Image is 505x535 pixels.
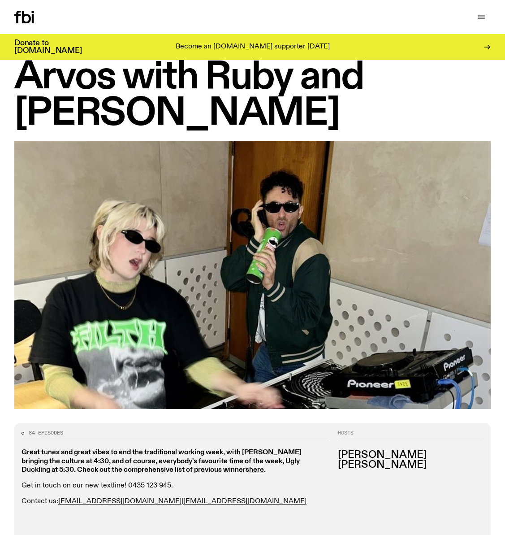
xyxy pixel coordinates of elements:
strong: Great tunes and great vibes to end the traditional working week, with [PERSON_NAME] bringing the ... [22,449,302,473]
h3: Donate to [DOMAIN_NAME] [14,39,82,55]
p: Become an [DOMAIN_NAME] supporter [DATE] [176,43,330,51]
img: Ruby wears a Collarbones t shirt and pretends to play the DJ decks, Al sings into a pringles can.... [14,141,491,409]
strong: . [264,466,266,474]
h3: [PERSON_NAME] [338,450,483,460]
h2: Hosts [338,431,483,441]
span: 84 episodes [29,431,63,435]
a: here [249,466,264,474]
h1: Arvos with Ruby and [PERSON_NAME] [14,59,491,132]
h3: [PERSON_NAME] [338,460,483,470]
